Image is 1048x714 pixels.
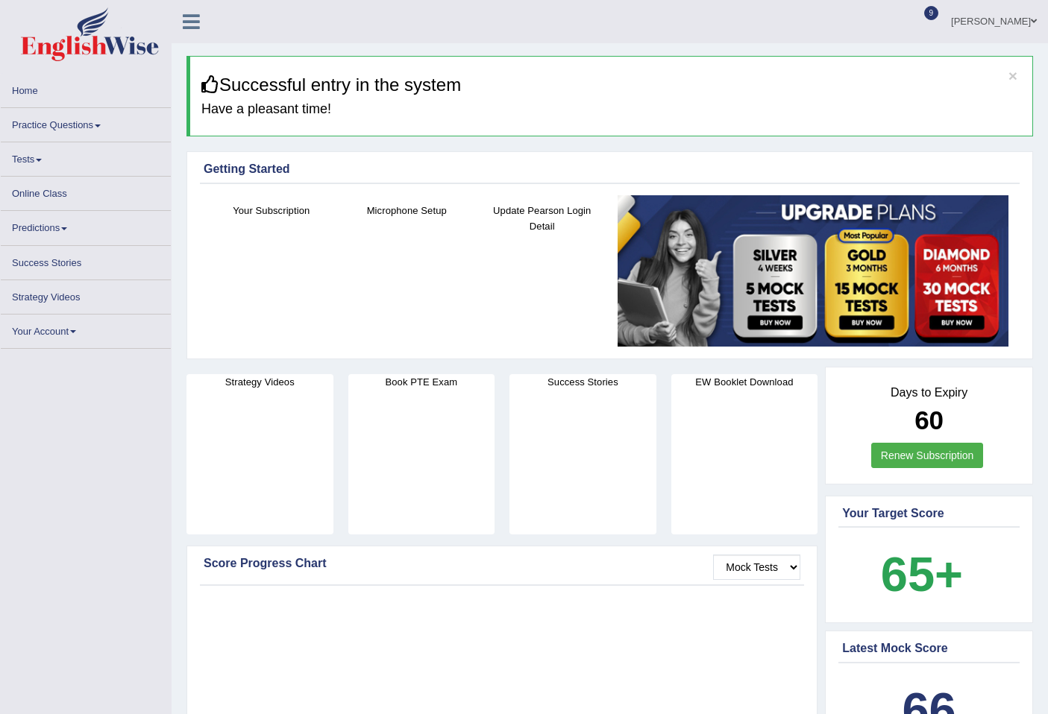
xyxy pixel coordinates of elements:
b: 65+ [881,547,963,601]
a: Predictions [1,211,171,240]
h4: Microphone Setup [347,203,468,218]
div: Your Target Score [842,505,1016,522]
span: 9 [924,6,939,20]
div: Latest Mock Score [842,639,1016,657]
button: × [1008,68,1017,83]
h4: Your Subscription [211,203,332,218]
img: small5.jpg [618,195,1009,347]
h4: EW Booklet Download [671,374,818,390]
a: Online Class [1,177,171,206]
b: 60 [914,405,944,435]
a: Your Account [1,315,171,344]
a: Home [1,74,171,103]
h4: Have a pleasant time! [201,102,1021,117]
a: Success Stories [1,246,171,275]
h4: Update Pearson Login Detail [482,203,603,234]
h4: Book PTE Exam [348,374,495,390]
h4: Strategy Videos [186,374,333,390]
h3: Successful entry in the system [201,75,1021,95]
h4: Success Stories [509,374,656,390]
a: Renew Subscription [871,443,984,468]
a: Strategy Videos [1,280,171,309]
h4: Days to Expiry [842,386,1016,399]
div: Getting Started [204,160,1016,178]
a: Tests [1,142,171,171]
div: Score Progress Chart [204,555,800,572]
a: Practice Questions [1,108,171,137]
